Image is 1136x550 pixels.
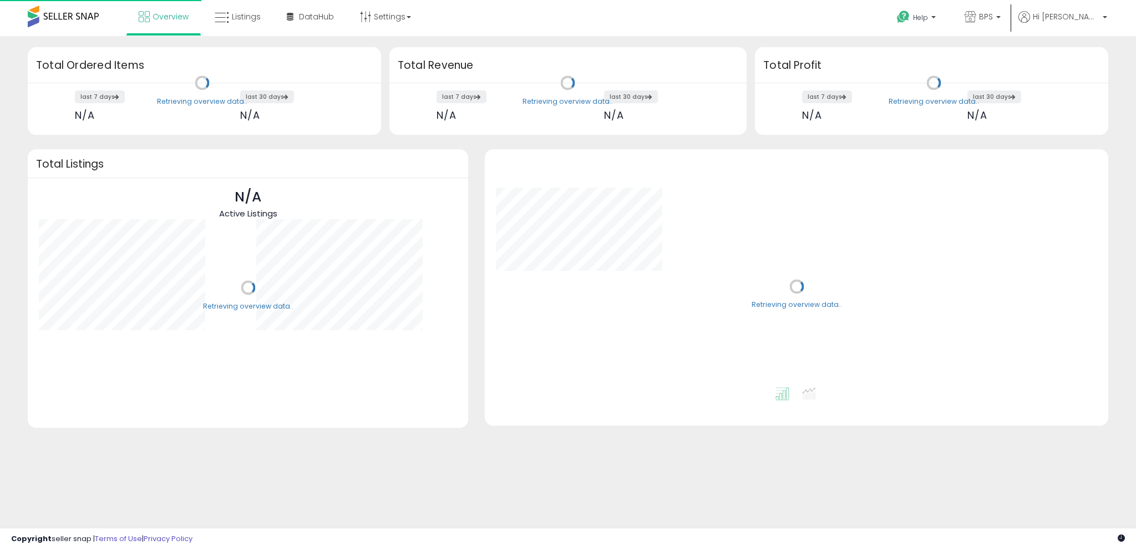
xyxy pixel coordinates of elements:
span: Hi [PERSON_NAME] [1033,11,1099,22]
span: Help [913,13,928,22]
span: Overview [153,11,189,22]
a: Help [888,2,947,36]
div: Retrieving overview data.. [157,97,247,107]
i: Get Help [896,10,910,24]
a: Hi [PERSON_NAME] [1018,11,1107,36]
div: Retrieving overview data.. [523,97,613,107]
span: BPS [979,11,993,22]
span: DataHub [299,11,334,22]
div: Retrieving overview data.. [752,300,842,310]
span: Listings [232,11,261,22]
div: Retrieving overview data.. [889,97,979,107]
div: Retrieving overview data.. [203,301,293,311]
